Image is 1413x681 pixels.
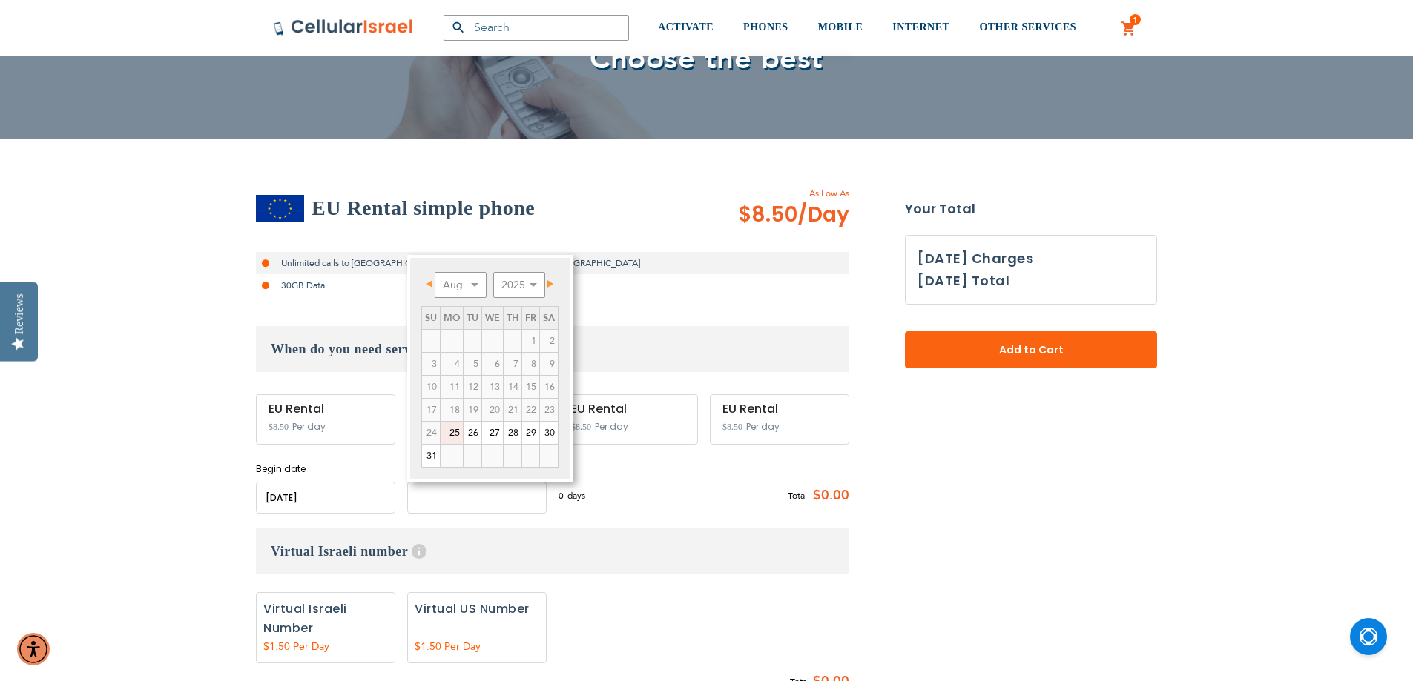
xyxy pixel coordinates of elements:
span: $8.50 [269,422,289,432]
span: Help [412,544,426,559]
a: 1 [1121,20,1137,38]
span: $8.50 [722,422,742,432]
div: Accessibility Menu [17,633,50,665]
li: Unlimited calls to [GEOGRAPHIC_DATA], [GEOGRAPHIC_DATA] and [GEOGRAPHIC_DATA] [256,252,849,274]
h2: EU Rental simple phone [312,193,535,223]
span: ACTIVATE [658,21,714,33]
input: MM/DD/YYYY [407,482,547,514]
span: As Low As [698,187,849,200]
a: 30 [540,422,558,444]
h3: [DATE] Total [918,270,1009,292]
span: OTHER SERVICES [979,21,1076,33]
a: Next [538,274,557,293]
li: 30GB Data [256,274,849,296]
label: Begin date [256,462,395,476]
span: Per day [292,420,326,433]
span: Add to Cart [954,342,1108,358]
span: Prev [426,280,432,288]
td: minimum 7 days rental Or minimum 4 months on Long term plans [422,422,441,445]
div: Reviews [13,293,26,334]
span: Next [547,280,553,288]
a: 29 [522,422,539,444]
span: /Day [797,200,849,230]
span: MOBILE [818,21,863,33]
div: EU Rental [269,402,383,416]
span: $8.50 [738,200,849,230]
span: Per day [746,420,780,433]
a: Prev [423,274,441,293]
span: Per day [595,420,628,433]
span: Choose the best [590,39,823,79]
a: 25 [441,422,463,444]
span: 0 [559,489,567,502]
input: MM/DD/YYYY [256,482,395,514]
span: PHONES [743,21,788,33]
a: 31 [422,445,440,467]
a: 27 [482,422,503,444]
select: Select year [493,272,545,298]
img: Cellular Israel Logo [273,19,414,36]
span: $8.50 [571,422,591,432]
span: INTERNET [892,21,949,33]
h3: When do you need service? [256,326,849,372]
input: Search [444,15,629,41]
span: Total [788,489,807,502]
span: 24 [422,422,440,444]
a: 26 [464,422,481,444]
h3: Virtual Israeli number [256,528,849,574]
span: 1 [1133,14,1138,26]
select: Select month [435,272,487,298]
h3: [DATE] Charges [918,248,1144,270]
a: 28 [504,422,521,444]
strong: Your Total [905,198,1157,220]
img: EU Rental simple phone [256,195,304,222]
div: EU Rental [571,402,685,416]
span: $0.00 [807,485,849,507]
div: EU Rental [722,402,837,416]
button: Add to Cart [905,331,1157,368]
span: days [567,489,585,502]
